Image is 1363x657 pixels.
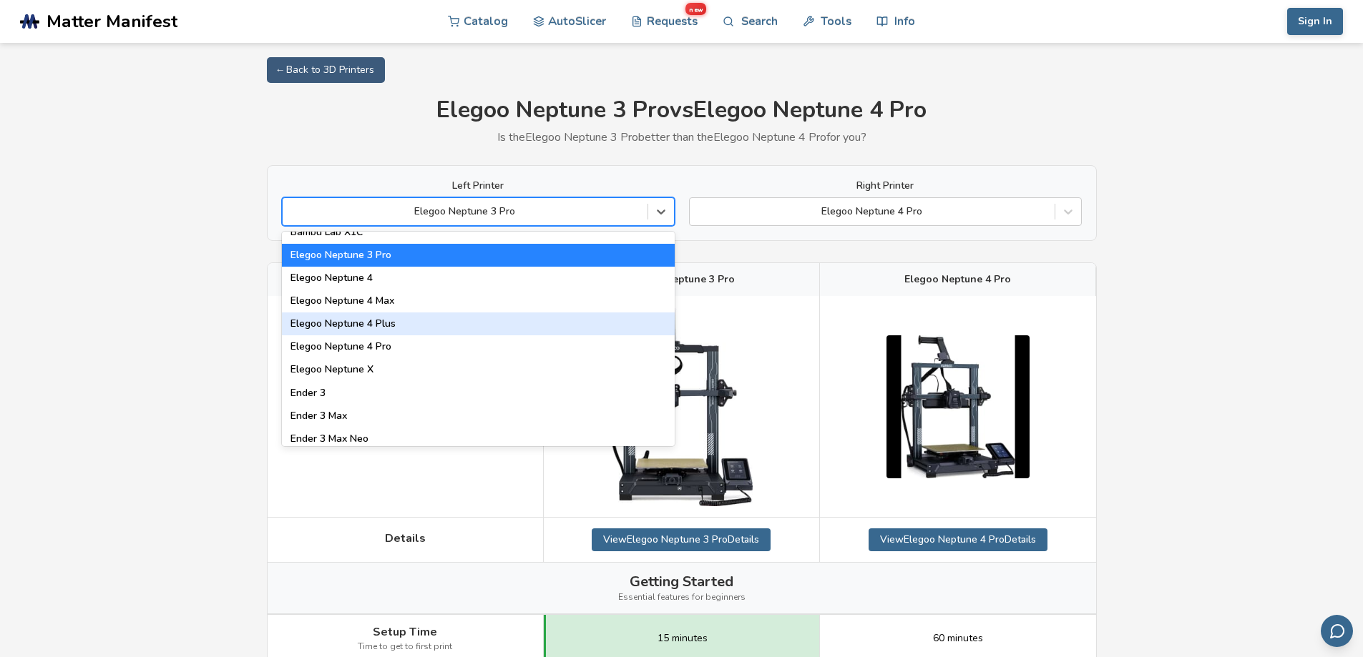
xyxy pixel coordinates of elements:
a: ViewElegoo Neptune 4 ProDetails [869,528,1047,551]
span: Matter Manifest [47,11,177,31]
div: Ender 3 Max [282,405,675,428]
img: Elegoo Neptune 4 Pro [886,335,1030,478]
div: Elegoo Neptune 4 Plus [282,312,675,335]
a: ViewElegoo Neptune 3 ProDetails [592,528,771,551]
span: Essential features for beginners [618,593,746,603]
span: Details [385,532,426,545]
input: Elegoo Neptune 4 Pro [697,206,700,217]
button: Send feedback via email [1321,615,1353,647]
span: Getting Started [630,573,733,590]
div: Elegoo Neptune 4 Pro [282,335,675,358]
input: Elegoo Neptune 3 ProArtillery Genius ProArtillery Sidewinder X3 PlusArtillery Sidewinder X3 ProAr... [290,206,293,217]
span: Elegoo Neptune 4 Pro [904,274,1011,285]
div: Bambu Lab X1C [282,221,675,244]
div: Elegoo Neptune 3 Pro [282,244,675,267]
img: Elegoo Neptune 3 Pro [610,307,753,506]
span: Setup Time [373,626,437,638]
label: Left Printer [282,180,675,192]
p: Is the Elegoo Neptune 3 Pro better than the Elegoo Neptune 4 Pro for you? [267,131,1097,144]
button: Sign In [1287,8,1343,35]
div: Elegoo Neptune X [282,358,675,381]
span: 15 minutes [658,633,708,644]
span: 60 minutes [933,633,983,644]
a: ← Back to 3D Printers [267,57,385,83]
label: Right Printer [689,180,1082,192]
span: Elegoo Neptune 3 Pro [628,274,735,285]
span: Time to get to first print [358,642,452,652]
div: Ender 3 [282,382,675,405]
div: Elegoo Neptune 4 Max [282,290,675,312]
div: Ender 3 Max Neo [282,428,675,450]
span: new [685,3,706,15]
div: Elegoo Neptune 4 [282,267,675,290]
h1: Elegoo Neptune 3 Pro vs Elegoo Neptune 4 Pro [267,97,1097,124]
